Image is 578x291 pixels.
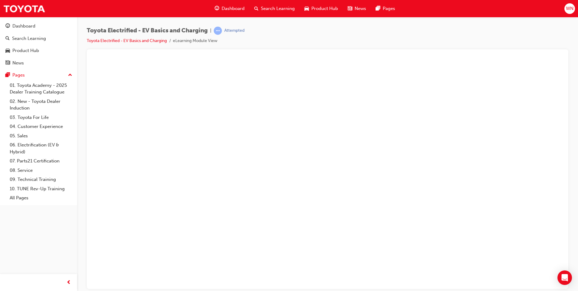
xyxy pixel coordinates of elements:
[2,45,75,56] a: Product Hub
[68,71,72,79] span: up-icon
[300,2,343,15] a: car-iconProduct Hub
[304,5,309,12] span: car-icon
[7,175,75,184] a: 09. Technical Training
[5,60,10,66] span: news-icon
[5,73,10,78] span: pages-icon
[210,27,211,34] span: |
[67,279,71,286] span: prev-icon
[222,5,245,12] span: Dashboard
[224,28,245,34] div: Attempted
[254,5,258,12] span: search-icon
[383,5,395,12] span: Pages
[311,5,338,12] span: Product Hub
[12,35,46,42] div: Search Learning
[12,47,39,54] div: Product Hub
[7,156,75,166] a: 07. Parts21 Certification
[215,5,219,12] span: guage-icon
[343,2,371,15] a: news-iconNews
[5,36,10,41] span: search-icon
[557,270,572,285] div: Open Intercom Messenger
[7,131,75,141] a: 05. Sales
[210,2,249,15] a: guage-iconDashboard
[87,38,167,43] a: Toyota Electrified - EV Basics and Charging
[214,27,222,35] span: learningRecordVerb_ATTEMPT-icon
[7,81,75,97] a: 01. Toyota Academy - 2025 Dealer Training Catalogue
[348,5,352,12] span: news-icon
[7,97,75,113] a: 02. New - Toyota Dealer Induction
[2,33,75,44] a: Search Learning
[2,70,75,81] button: Pages
[566,5,573,12] span: WN
[12,23,35,30] div: Dashboard
[7,166,75,175] a: 08. Service
[12,60,24,67] div: News
[87,27,208,34] span: Toyota Electrified - EV Basics and Charging
[7,122,75,131] a: 04. Customer Experience
[376,5,380,12] span: pages-icon
[173,38,217,44] li: eLearning Module View
[7,140,75,156] a: 06. Electrification (EV & Hybrid)
[261,5,295,12] span: Search Learning
[2,57,75,69] a: News
[5,48,10,54] span: car-icon
[7,184,75,194] a: 10. TUNE Rev-Up Training
[2,21,75,32] a: Dashboard
[371,2,400,15] a: pages-iconPages
[3,2,45,15] img: Trak
[564,3,575,14] button: WN
[7,113,75,122] a: 03. Toyota For Life
[2,19,75,70] button: DashboardSearch LearningProduct HubNews
[7,193,75,203] a: All Pages
[249,2,300,15] a: search-iconSearch Learning
[355,5,366,12] span: News
[5,24,10,29] span: guage-icon
[12,72,25,79] div: Pages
